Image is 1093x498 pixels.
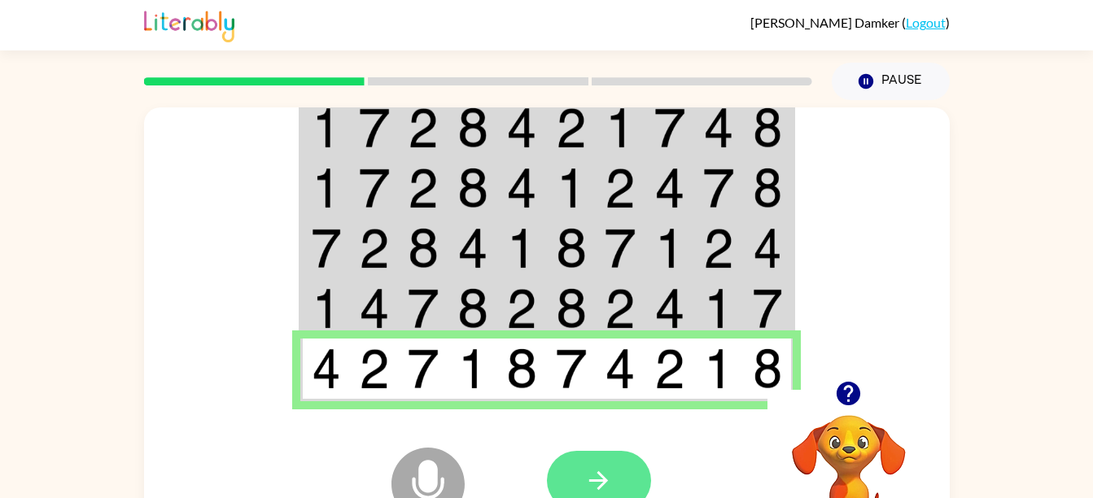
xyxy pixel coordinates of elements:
img: 8 [753,348,782,389]
div: ( ) [750,15,950,30]
img: Literably [144,7,234,42]
img: 7 [654,107,685,148]
img: 4 [457,228,488,269]
img: 2 [605,168,636,208]
img: 1 [312,288,341,329]
img: 4 [605,348,636,389]
img: 7 [359,107,390,148]
img: 4 [506,168,537,208]
img: 2 [703,228,734,269]
a: Logout [906,15,946,30]
img: 7 [359,168,390,208]
img: 4 [703,107,734,148]
img: 7 [408,288,439,329]
img: 8 [506,348,537,389]
img: 1 [605,107,636,148]
img: 8 [753,107,782,148]
img: 4 [312,348,341,389]
img: 1 [506,228,537,269]
img: 4 [753,228,782,269]
img: 8 [753,168,782,208]
img: 2 [506,288,537,329]
img: 2 [605,288,636,329]
img: 7 [556,348,587,389]
img: 1 [312,107,341,148]
img: 2 [654,348,685,389]
img: 4 [359,288,390,329]
img: 1 [703,348,734,389]
img: 1 [457,348,488,389]
img: 2 [408,107,439,148]
img: 1 [703,288,734,329]
img: 1 [654,228,685,269]
img: 7 [408,348,439,389]
img: 7 [312,228,341,269]
img: 2 [359,348,390,389]
img: 8 [408,228,439,269]
img: 1 [312,168,341,208]
button: Pause [832,63,950,100]
img: 7 [703,168,734,208]
img: 4 [506,107,537,148]
img: 2 [359,228,390,269]
img: 8 [457,288,488,329]
img: 2 [556,107,587,148]
img: 2 [408,168,439,208]
img: 4 [654,168,685,208]
img: 7 [605,228,636,269]
img: 7 [753,288,782,329]
img: 8 [457,168,488,208]
img: 8 [457,107,488,148]
img: 8 [556,228,587,269]
img: 4 [654,288,685,329]
span: [PERSON_NAME] Damker [750,15,902,30]
img: 1 [556,168,587,208]
img: 8 [556,288,587,329]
